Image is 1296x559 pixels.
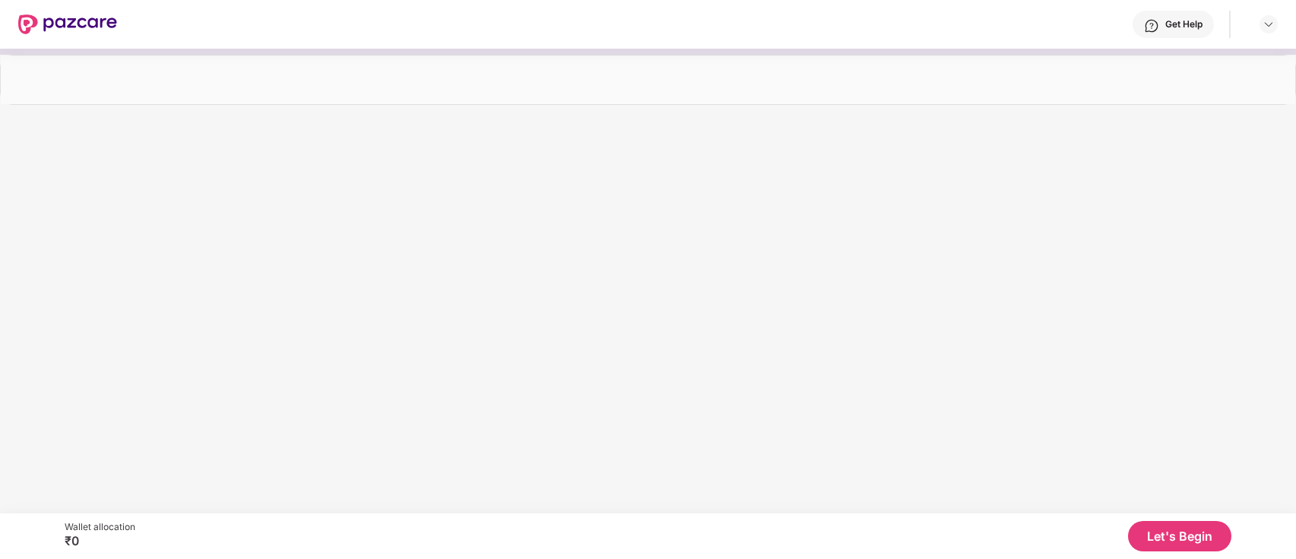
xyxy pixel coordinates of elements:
div: Get Help [1165,18,1203,30]
div: ₹0 [65,533,135,548]
div: Wallet allocation [65,521,135,533]
img: svg+xml;base64,PHN2ZyBpZD0iSGVscC0zMngzMiIgeG1sbnM9Imh0dHA6Ly93d3cudzMub3JnLzIwMDAvc3ZnIiB3aWR0aD... [1144,18,1159,33]
img: svg+xml;base64,PHN2ZyBpZD0iRHJvcGRvd24tMzJ4MzIiIHhtbG5zPSJodHRwOi8vd3d3LnczLm9yZy8yMDAwL3N2ZyIgd2... [1263,18,1275,30]
img: New Pazcare Logo [18,14,117,34]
